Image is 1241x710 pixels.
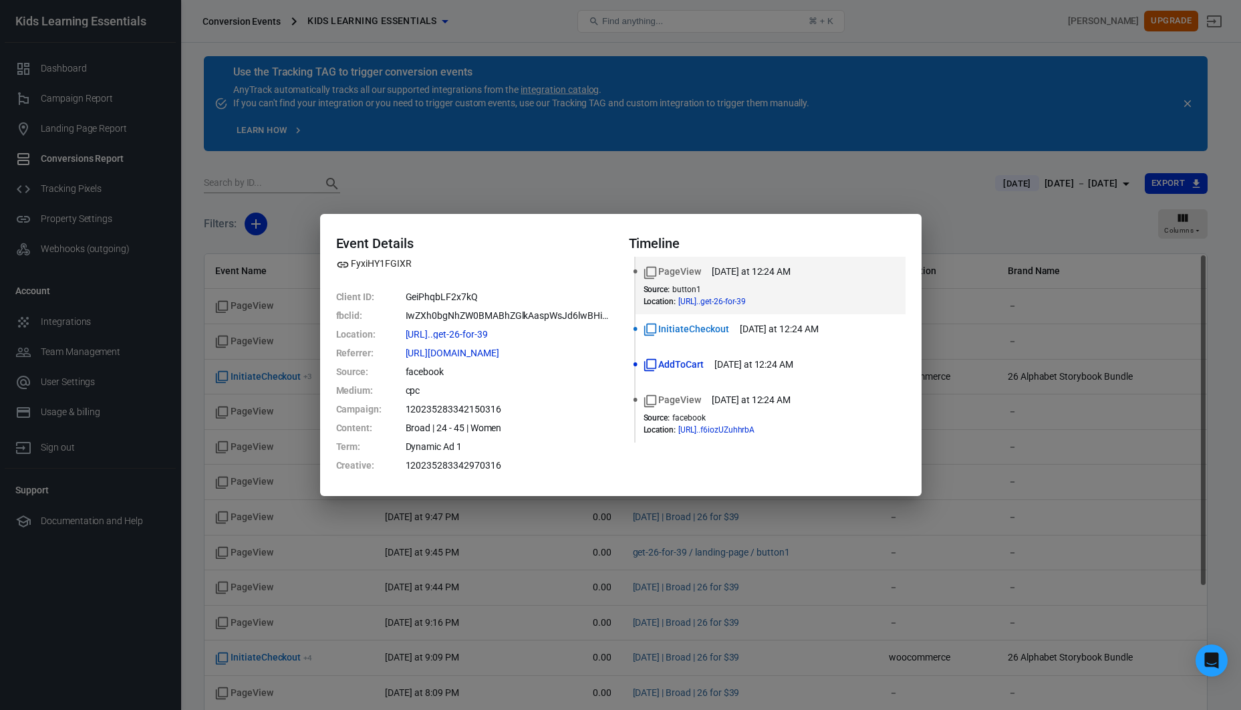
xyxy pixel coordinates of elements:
[644,358,704,372] span: Standard event name
[712,265,791,279] time: 2025-09-20T00:24:36-04:00
[336,362,403,381] dt: Source :
[672,285,701,294] span: button1
[406,325,613,344] dd: https://kidslearningessentials.com/checkouts/26stories-checkout/?utm_source=button1&utm_medium=la...
[336,437,403,456] dt: Term :
[644,297,676,306] dt: Location :
[336,257,412,271] span: Property
[406,437,613,456] dd: Dynamic Ad 1
[644,393,702,407] span: Standard event name
[406,344,613,362] dd: http://m.facebook.com/
[672,413,706,423] span: facebook
[712,393,791,407] time: 2025-09-20T00:24:26-04:00
[678,298,770,306] span: https://kidslearningessentials.com/checkouts/26stories-checkout/?utm_source=button1&utm_medium=la...
[336,344,403,362] dt: Referrer :
[644,285,670,294] dt: Source :
[406,381,613,400] dd: cpc
[406,330,512,339] span: https://kidslearningessentials.com/checkouts/26stories-checkout/?utm_source=button1&utm_medium=la...
[644,425,676,435] dt: Location :
[336,306,403,325] dt: fbclid :
[336,381,403,400] dt: Medium :
[740,322,819,336] time: 2025-09-20T00:24:32-04:00
[406,419,613,437] dd: Broad | 24 - 45 | Women
[336,400,403,419] dt: Campaign :
[336,287,403,306] dt: Client ID :
[678,426,779,434] span: https://kidslearningessentials.com/26-for-39/?utm_source=facebook&utm_medium=cpc&utm_content=Broa...
[406,348,523,358] span: http://m.facebook.com/
[406,362,613,381] dd: facebook
[336,235,613,251] h4: Event Details
[336,325,403,344] dt: Location :
[644,322,729,336] span: Standard event name
[406,306,613,325] dd: IwZXh0bgNhZW0BMABhZGlkAaspWsJd6lwBHiTHC9JCgSvVXoegbQTfUtykZy4VXvkybxcEfYglaheKr3Nj8Rmisxhe2OUY_ae...
[1196,644,1228,677] div: Open Intercom Messenger
[406,287,613,306] dd: GeiPhqbLF2x7kQ
[644,265,702,279] span: Standard event name
[644,413,670,423] dt: Source :
[406,400,613,419] dd: 120235283342150316
[629,235,906,251] h4: Timeline
[336,456,403,475] dt: Creative :
[336,419,403,437] dt: Content :
[406,456,613,475] dd: 120235283342970316
[714,358,793,372] time: 2025-09-20T00:24:32-04:00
